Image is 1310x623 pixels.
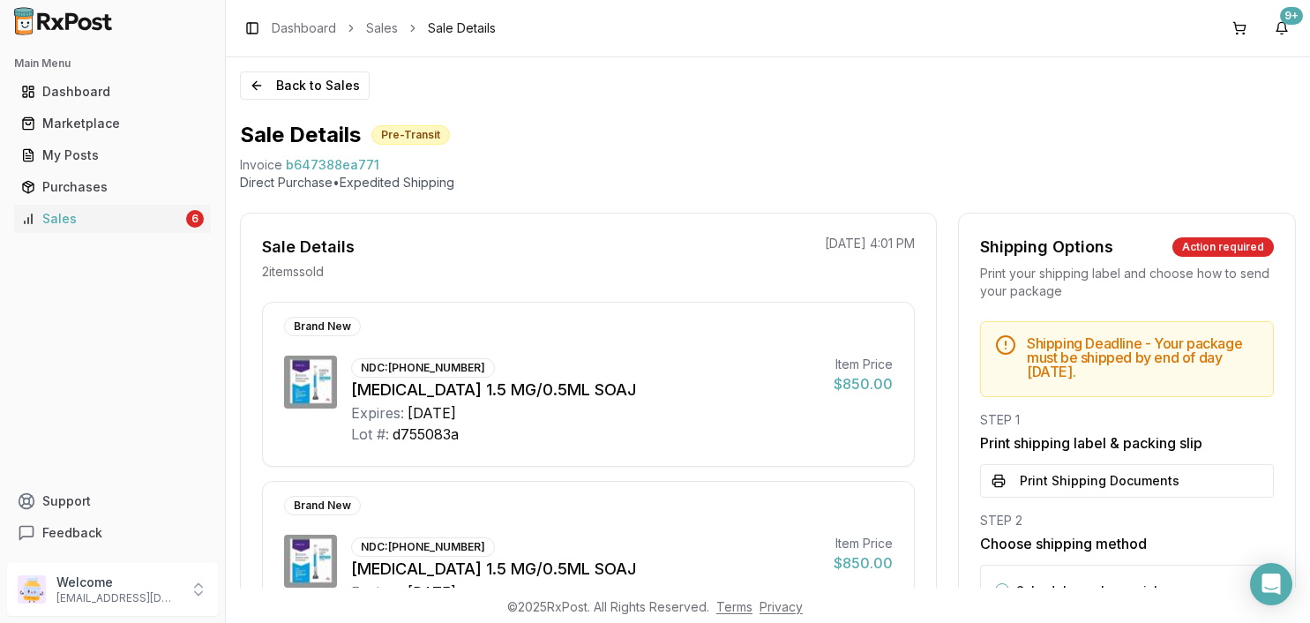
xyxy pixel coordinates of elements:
button: Purchases [7,173,218,201]
div: Action required [1172,237,1274,257]
div: [MEDICAL_DATA] 1.5 MG/0.5ML SOAJ [351,557,820,582]
div: Marketplace [21,115,204,132]
div: Brand New [284,496,361,515]
a: Terms [716,599,752,614]
label: Schedule package pickup [1016,583,1177,598]
a: Dashboard [272,19,336,37]
div: [DATE] [408,582,456,603]
div: $850.00 [834,373,893,394]
div: Lot #: [351,424,389,445]
div: STEP 1 [980,411,1274,429]
p: [EMAIL_ADDRESS][DOMAIN_NAME] [56,591,179,605]
div: Item Price [834,356,893,373]
h3: Choose shipping method [980,533,1274,554]
div: Dashboard [21,83,204,101]
button: Dashboard [7,78,218,106]
div: [DATE] [408,402,456,424]
div: Expires: [351,582,404,603]
a: Dashboard [14,76,211,108]
div: 9+ [1280,7,1303,25]
p: [DATE] 4:01 PM [825,235,915,252]
a: Sales6 [14,203,211,235]
a: Purchases [14,171,211,203]
a: Marketplace [14,108,211,139]
div: 6 [186,210,204,228]
p: Welcome [56,574,179,591]
img: User avatar [18,575,46,604]
div: Invoice [240,156,282,174]
div: Brand New [284,317,361,336]
a: My Posts [14,139,211,171]
div: Sale Details [262,235,355,259]
h1: Sale Details [240,121,361,149]
nav: breadcrumb [272,19,496,37]
button: My Posts [7,141,218,169]
span: Feedback [42,524,102,542]
h3: Print shipping label & packing slip [980,432,1274,454]
div: NDC: [PHONE_NUMBER] [351,537,495,557]
button: 9+ [1268,14,1296,42]
button: Support [7,485,218,517]
div: Item Price [834,535,893,552]
h5: Shipping Deadline - Your package must be shipped by end of day [DATE] . [1027,336,1259,379]
img: Trulicity 1.5 MG/0.5ML SOAJ [284,356,337,409]
button: Print Shipping Documents [980,464,1274,498]
div: Expires: [351,402,404,424]
div: Open Intercom Messenger [1250,563,1292,605]
div: $850.00 [834,552,893,574]
img: RxPost Logo [7,7,120,35]
a: Privacy [760,599,803,614]
p: 2 item s sold [262,263,324,281]
div: Sales [21,210,183,228]
a: Sales [366,19,398,37]
img: Trulicity 1.5 MG/0.5ML SOAJ [284,535,337,588]
button: Feedback [7,517,218,549]
p: Direct Purchase • Expedited Shipping [240,174,1296,191]
span: Sale Details [428,19,496,37]
div: STEP 2 [980,512,1274,529]
button: Back to Sales [240,71,370,100]
h2: Main Menu [14,56,211,71]
button: Sales6 [7,205,218,233]
button: Marketplace [7,109,218,138]
span: b647388ea771 [286,156,379,174]
div: Pre-Transit [371,125,450,145]
div: [MEDICAL_DATA] 1.5 MG/0.5ML SOAJ [351,378,820,402]
div: My Posts [21,146,204,164]
div: Shipping Options [980,235,1113,259]
div: d755083a [393,424,459,445]
div: Purchases [21,178,204,196]
div: NDC: [PHONE_NUMBER] [351,358,495,378]
div: Print your shipping label and choose how to send your package [980,265,1274,300]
